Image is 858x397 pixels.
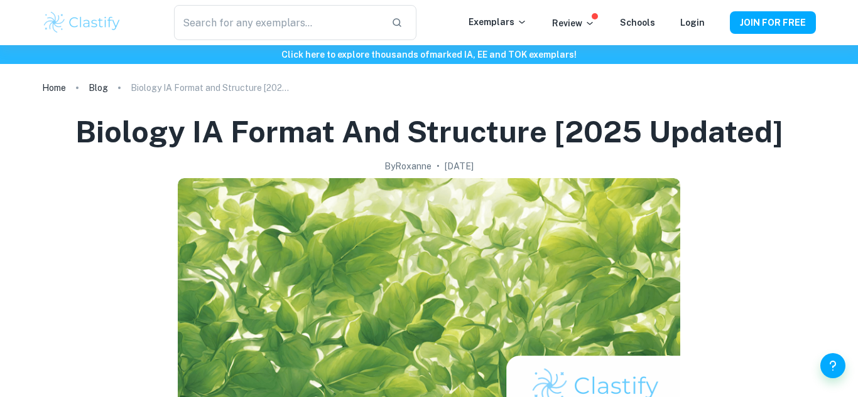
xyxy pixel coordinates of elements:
[469,15,527,29] p: Exemplars
[730,11,816,34] button: JOIN FOR FREE
[680,18,705,28] a: Login
[42,79,66,97] a: Home
[131,81,294,95] p: Biology IA Format and Structure [2025 updated]
[42,10,122,35] img: Clastify logo
[75,112,783,152] h1: Biology IA Format and Structure [2025 updated]
[3,48,855,61] h6: Click here to explore thousands of marked IA, EE and TOK exemplars !
[437,159,440,173] p: •
[174,5,381,40] input: Search for any exemplars...
[384,159,432,173] h2: By Roxanne
[445,159,474,173] h2: [DATE]
[820,353,845,378] button: Help and Feedback
[620,18,655,28] a: Schools
[552,16,595,30] p: Review
[89,79,108,97] a: Blog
